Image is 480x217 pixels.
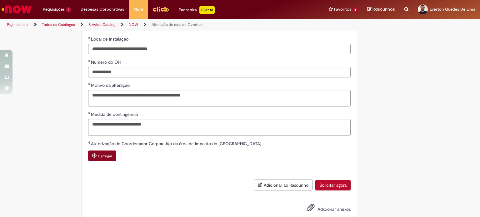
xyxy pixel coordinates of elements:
[1,3,33,16] img: ServiceNow
[88,60,91,62] span: Obrigatório Preenchido
[179,6,215,14] div: Padroniza
[152,4,169,14] img: click_logo_yellow_360x200.png
[7,22,28,27] a: Página inicial
[133,6,143,12] span: More
[88,90,351,107] textarea: Motivo da alteração
[352,7,358,12] span: 3
[129,22,138,27] a: NOW
[88,141,91,144] span: Necessários
[91,82,131,88] span: Motivo da alteração
[88,150,116,161] button: Carregar anexo de Autorização do Coordenador Corporativo da área de impacto do OH Required
[91,111,139,117] span: Medida de contingência
[152,22,203,27] a: Alteração de data de Overhaul
[43,6,65,12] span: Requisições
[91,59,122,65] span: Número do OH
[88,44,351,54] input: Local de instalação
[42,22,75,27] a: Todos os Catálogos
[88,67,351,77] input: Número do OH
[305,202,316,216] button: Adicionar anexos
[315,180,351,190] button: Solicitar agora
[91,36,130,42] span: Local de instalação
[91,141,262,146] span: Autorização do Coordenador Corporativo da área de impacto do [GEOGRAPHIC_DATA]
[372,6,395,12] span: Rascunhos
[88,83,91,85] span: Obrigatório Preenchido
[430,7,475,12] span: Everton Guedes De Lima
[88,112,91,114] span: Obrigatório Preenchido
[254,180,312,190] button: Adicionar ao Rascunho
[317,207,351,212] span: Adicionar anexos
[98,154,112,159] small: Carregar
[5,19,315,31] ul: Trilhas de página
[88,37,91,39] span: Obrigatório Preenchido
[334,6,351,12] span: Favoritos
[88,119,351,136] textarea: Medida de contingência
[81,6,124,12] span: Despesas Corporativas
[88,22,115,27] a: Service Catalog
[367,7,395,12] a: Rascunhos
[199,6,215,14] p: +GenAi
[66,7,71,12] span: 4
